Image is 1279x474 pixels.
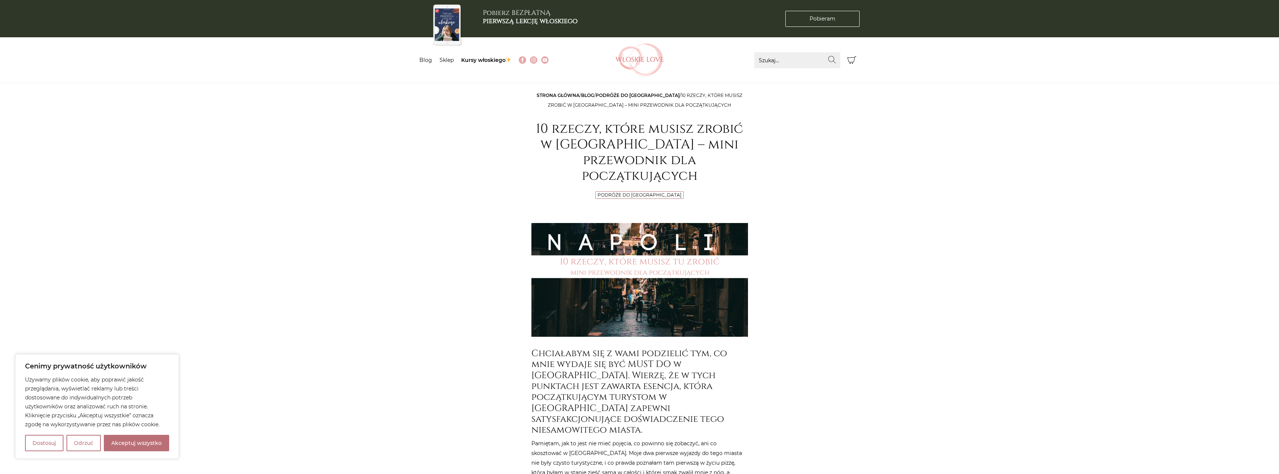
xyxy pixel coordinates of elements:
a: Pobieram [785,11,860,27]
b: pierwszą lekcję włoskiego [483,16,578,26]
img: ✨ [506,57,511,62]
h3: Pobierz BEZPŁATNĄ [483,9,578,25]
button: Odrzuć [66,435,101,451]
span: / / / [537,92,742,108]
button: Koszyk [844,52,860,68]
a: Blog [581,92,594,98]
a: Podróże do [GEOGRAPHIC_DATA] [597,192,682,198]
button: Akceptuj wszystko [104,435,169,451]
a: Kursy włoskiego [461,57,512,63]
p: Cenimy prywatność użytkowników [25,362,169,371]
p: Używamy plików cookie, aby poprawić jakość przeglądania, wyświetlać reklamy lub treści dostosowan... [25,375,169,429]
h1: 10 rzeczy, które musisz zrobić w [GEOGRAPHIC_DATA] – mini przewodnik dla początkujących [531,121,748,184]
a: Blog [419,57,432,63]
a: Strona główna [537,92,580,98]
span: Pobieram [810,15,835,23]
a: Podróże do [GEOGRAPHIC_DATA] [596,92,680,98]
input: Szukaj... [754,52,840,68]
a: Sklep [440,57,454,63]
img: Włoskielove [615,43,664,77]
button: Dostosuj [25,435,63,451]
h3: Chciałabym się z wami podzielić tym, co mnie wydaje się być MUST DO w [GEOGRAPHIC_DATA]. Wierzę, ... [531,348,748,436]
